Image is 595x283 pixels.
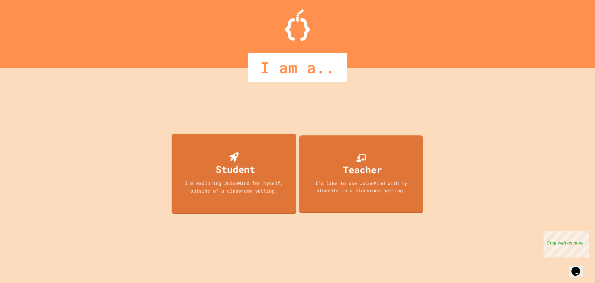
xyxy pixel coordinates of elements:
div: Teacher [343,162,382,176]
div: I'm exploring JuiceMind for myself, outside of a classroom setting. [178,180,290,194]
iframe: chat widget [569,258,589,277]
img: Logo.svg [285,9,310,41]
div: I am a.. [248,53,347,82]
div: I'd like to use JuiceMind with my students in a classroom setting. [305,180,417,194]
iframe: chat widget [544,231,589,258]
div: Student [216,162,255,176]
